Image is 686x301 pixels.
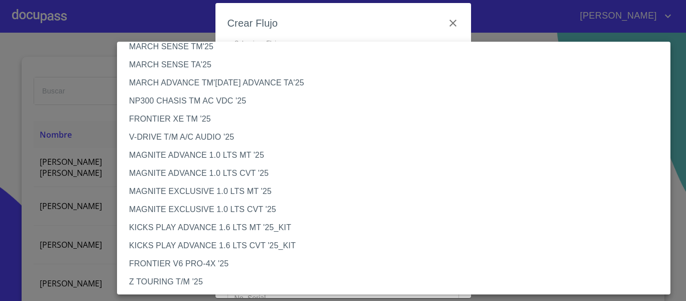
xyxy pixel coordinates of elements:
li: MAGNITE EXCLUSIVE 1.0 LTS MT '25 [117,182,678,200]
li: MARCH ADVANCE TM'[DATE] ADVANCE TA'25 [117,74,678,92]
li: FRONTIER V6 PRO-4X '25 [117,255,678,273]
li: MARCH SENSE TM'25 [117,38,678,56]
li: MAGNITE ADVANCE 1.0 LTS MT '25 [117,146,678,164]
li: V-DRIVE T/M A/C AUDIO '25 [117,128,678,146]
li: MARCH SENSE TA'25 [117,56,678,74]
li: MAGNITE EXCLUSIVE 1.0 LTS CVT '25 [117,200,678,219]
li: NP300 CHASIS TM AC VDC '25 [117,92,678,110]
li: KICKS PLAY ADVANCE 1.6 LTS CVT '25_KIT [117,237,678,255]
li: MAGNITE ADVANCE 1.0 LTS CVT '25 [117,164,678,182]
li: KICKS PLAY ADVANCE 1.6 LTS MT '25_KIT [117,219,678,237]
li: Z TOURING T/M '25 [117,273,678,291]
li: FRONTIER XE TM '25 [117,110,678,128]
